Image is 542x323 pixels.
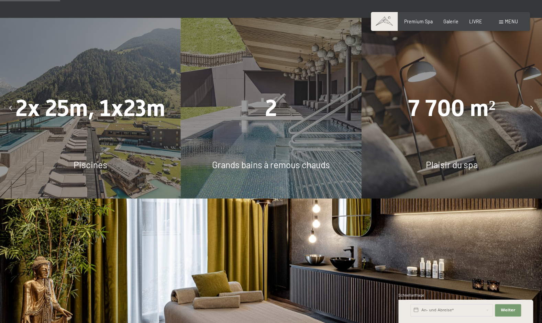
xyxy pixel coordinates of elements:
[212,159,330,170] span: Grands bains à remous chauds
[505,19,518,24] span: Menu
[404,19,433,24] a: Premium Spa
[398,293,424,297] span: Schnellanfrage
[495,304,521,316] button: Weiter
[443,19,458,24] a: Galerie
[501,308,515,313] span: Weiter
[15,94,165,121] span: 2x 25m, 1x23m
[408,94,496,121] span: 7 700 m²
[265,94,277,121] span: 2
[74,159,107,170] span: Piscines
[469,19,482,24] a: LIVRE
[426,159,478,170] span: Plaisir du spa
